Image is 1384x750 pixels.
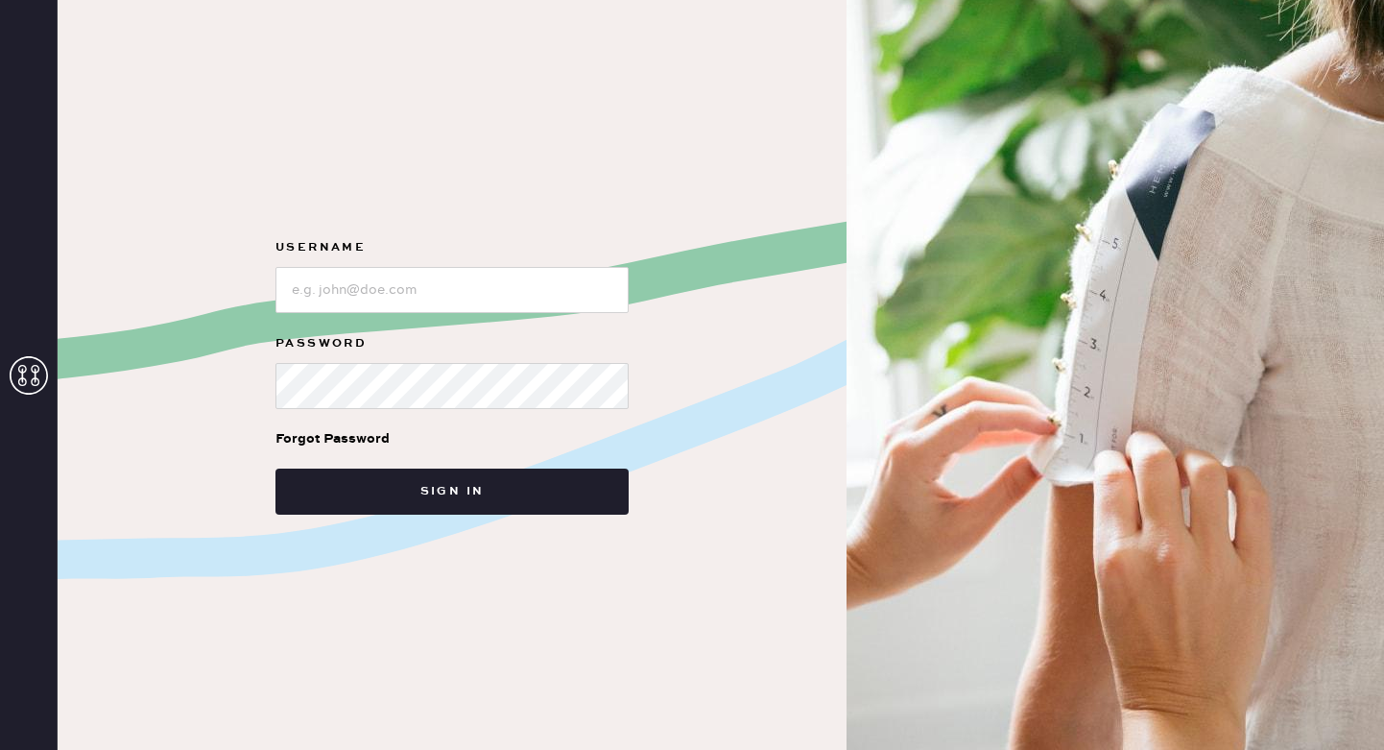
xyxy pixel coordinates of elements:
[275,469,629,515] button: Sign in
[275,236,629,259] label: Username
[275,409,390,469] a: Forgot Password
[275,332,629,355] label: Password
[275,267,629,313] input: e.g. john@doe.com
[275,428,390,449] div: Forgot Password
